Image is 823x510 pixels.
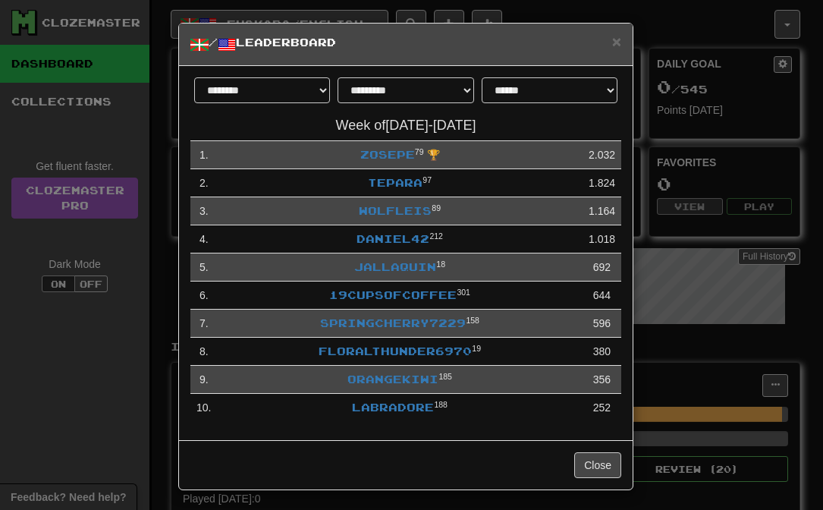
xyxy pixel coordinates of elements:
a: 19cupsofcoffee [329,288,457,301]
td: 3 . [190,197,217,225]
td: 380 [583,338,621,366]
sup: Level 301 [457,288,470,297]
td: 9 . [190,366,217,394]
a: FloralThunder6970 [319,345,472,357]
a: Zosepe [360,148,415,161]
td: 596 [583,310,621,338]
td: 1 . [190,141,217,169]
a: wolfleis [359,204,432,217]
td: 10 . [190,394,217,422]
td: 6 . [190,282,217,310]
td: 252 [583,394,621,422]
button: Close [574,452,621,478]
sup: Level 188 [434,400,448,409]
td: 7 . [190,310,217,338]
td: 692 [583,253,621,282]
sup: Level 89 [432,203,441,212]
span: × [612,33,621,50]
td: 1.018 [583,225,621,253]
h5: / Leaderboard [190,35,621,54]
sup: Level 79 [415,147,424,156]
span: 🏆 [427,149,440,161]
td: 1.824 [583,169,621,197]
td: 4 . [190,225,217,253]
sup: Level 18 [436,260,445,269]
sup: Level 97 [422,175,432,184]
td: 2 . [190,169,217,197]
a: OrangeKiwi [347,373,438,386]
a: SpringCherry7229 [320,316,466,329]
td: 8 . [190,338,217,366]
a: Jallaquin [354,260,436,273]
sup: Level 185 [438,372,452,381]
td: 1.164 [583,197,621,225]
td: 356 [583,366,621,394]
td: 5 . [190,253,217,282]
a: Tepara [368,176,422,189]
td: 644 [583,282,621,310]
h4: Week of [DATE] - [DATE] [190,118,621,134]
sup: Level 212 [429,231,443,241]
td: 2.032 [583,141,621,169]
a: Daniel42 [357,232,429,245]
a: labradore [352,401,434,414]
button: Close [612,33,621,49]
sup: Level 158 [466,316,479,325]
sup: Level 19 [472,344,481,353]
